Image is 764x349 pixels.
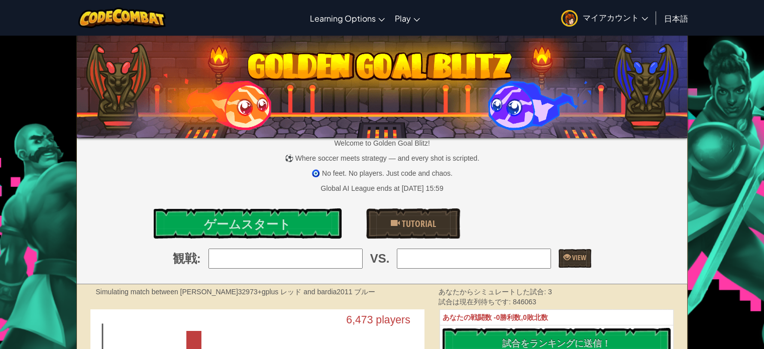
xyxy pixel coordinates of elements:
[664,13,688,24] span: 日本語
[400,217,436,230] span: Tutorial
[439,298,513,306] span: 試合は現在列待ちです:
[204,216,291,232] span: ゲームスタート
[561,10,578,27] img: avatar
[513,298,536,306] span: 846063
[370,250,390,267] span: VS.
[197,250,201,267] span: :
[77,168,687,178] p: 🧿 No feet. No players. Just code and chaos.
[548,288,552,296] span: 3
[305,5,390,32] a: Learning Options
[583,12,648,23] span: マイアカウント
[500,313,523,321] span: 勝利数,
[77,153,687,163] p: ⚽ Where soccer meets strategy — and every shot is scripted.
[571,253,586,262] span: View
[443,313,471,321] span: あなたの
[77,32,687,138] img: Golden Goal
[390,5,425,32] a: Play
[346,314,410,326] text: 6,473 players
[366,208,460,239] a: Tutorial
[77,138,687,148] p: Welcome to Golden Goal Blitz!
[659,5,693,32] a: 日本語
[556,2,653,34] a: マイアカウント
[95,288,375,296] strong: Simulating match between [PERSON_NAME]32973+gplus レッド and bardia2011 ブルー
[440,310,673,325] th: 0 0
[173,250,197,267] span: 観戦
[78,8,166,28] img: CodeCombat logo
[395,13,411,24] span: Play
[471,313,496,321] span: 戦闘数 -
[320,183,443,193] div: Global AI League ends at [DATE] 15:59
[439,288,548,296] span: あなたからシミュレートした試合:
[527,313,548,321] span: 敗北数
[310,13,376,24] span: Learning Options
